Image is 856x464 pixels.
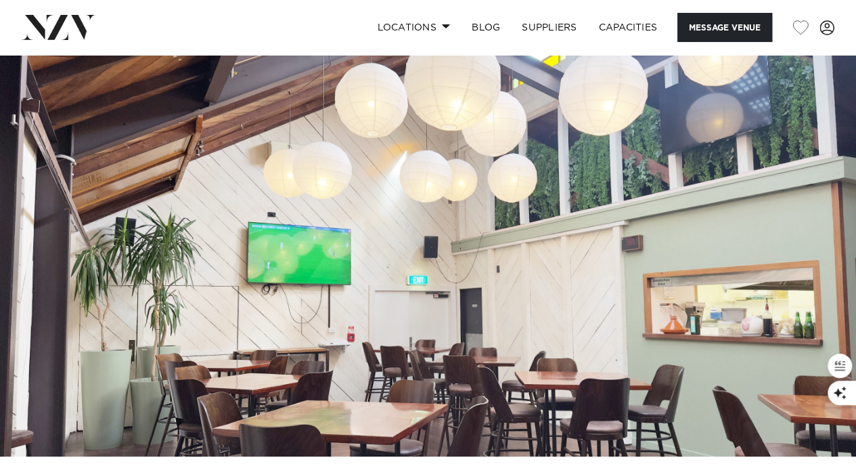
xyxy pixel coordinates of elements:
[22,15,95,39] img: nzv-logo.png
[588,13,669,42] a: Capacities
[677,13,772,42] button: Message Venue
[366,13,461,42] a: Locations
[511,13,587,42] a: SUPPLIERS
[461,13,511,42] a: BLOG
